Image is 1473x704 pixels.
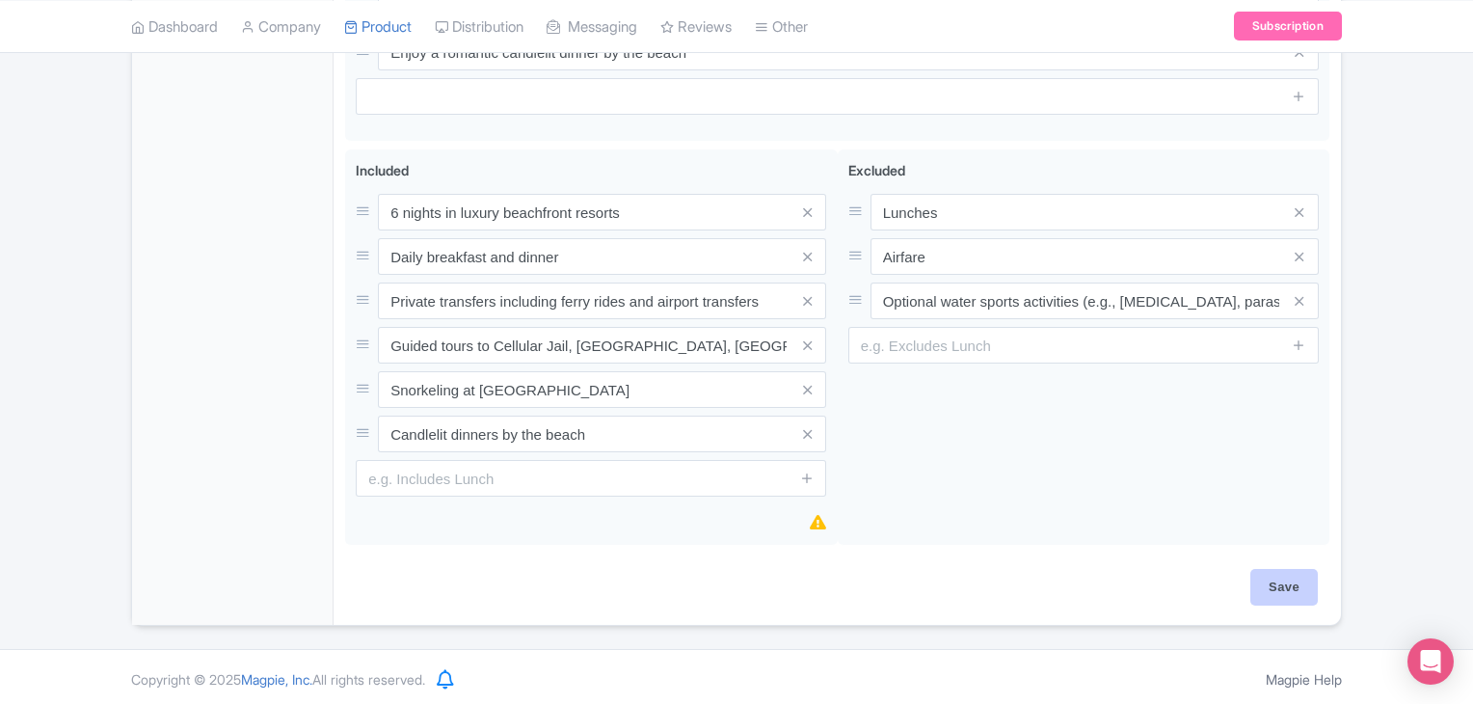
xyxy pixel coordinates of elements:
[1234,12,1342,41] a: Subscription
[848,162,905,178] span: Excluded
[1407,638,1454,685] div: Open Intercom Messenger
[120,669,437,690] div: Copyright © 2025 All rights reserved.
[848,327,1319,364] input: e.g. Excludes Lunch
[356,162,409,178] span: Included
[241,671,312,688] span: Magpie, Inc.
[1266,671,1342,688] a: Magpie Help
[356,460,826,497] input: e.g. Includes Lunch
[1250,569,1318,606] input: Save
